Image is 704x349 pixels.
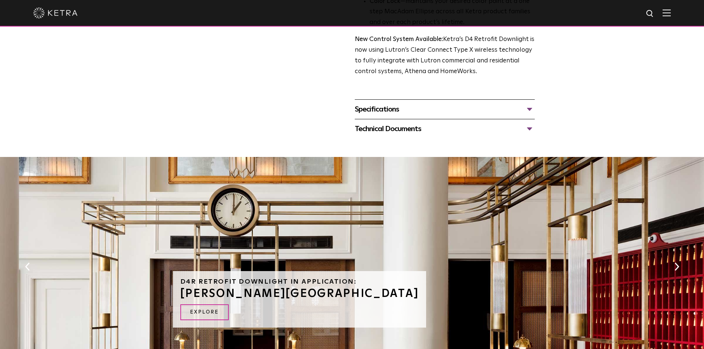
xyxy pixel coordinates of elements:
[673,262,680,271] button: Next
[663,9,671,16] img: Hamburger%20Nav.svg
[24,262,31,271] button: Previous
[33,7,78,18] img: ketra-logo-2019-white
[355,36,443,42] strong: New Control System Available:
[355,123,535,135] div: Technical Documents
[180,304,229,320] a: EXPLORE
[355,34,535,77] p: Ketra’s D4 Retrofit Downlight is now using Lutron’s Clear Connect Type X wireless technology to f...
[646,9,655,18] img: search icon
[180,278,419,285] h6: D4R Retrofit Downlight in Application:
[180,288,419,299] h3: [PERSON_NAME][GEOGRAPHIC_DATA]
[355,103,535,115] div: Specifications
